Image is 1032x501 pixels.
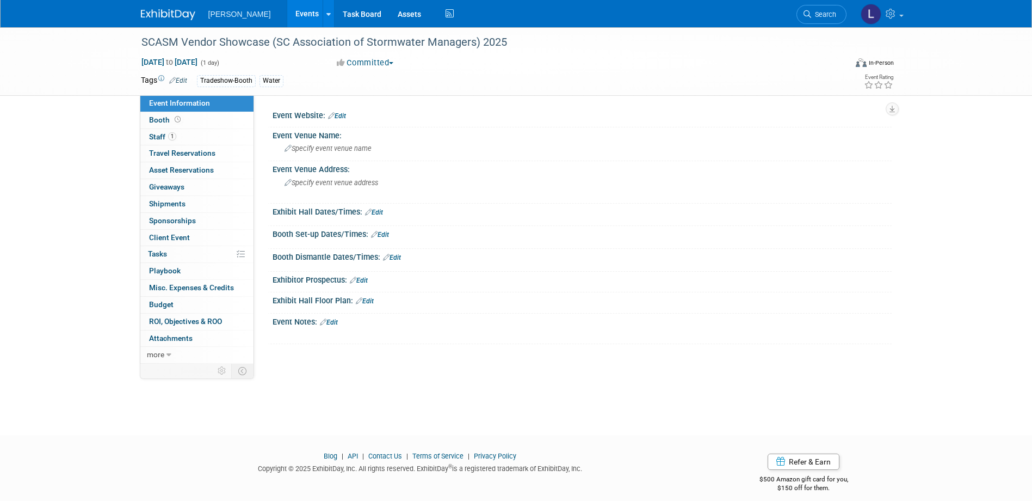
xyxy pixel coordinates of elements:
span: | [360,452,367,460]
div: Event Rating [864,75,893,80]
span: Booth not reserved yet [172,115,183,124]
a: Edit [383,254,401,261]
a: Tasks [140,246,254,262]
div: Copyright © 2025 ExhibitDay, Inc. All rights reserved. ExhibitDay is a registered trademark of Ex... [141,461,700,474]
td: Toggle Event Tabs [231,364,254,378]
a: Event Information [140,95,254,112]
span: | [465,452,472,460]
a: Edit [365,209,383,216]
img: Lindsey Wolanczyk [861,4,881,25]
span: Misc. Expenses & Credits [149,283,234,292]
a: Playbook [140,263,254,279]
a: API [348,452,358,460]
div: Exhibit Hall Floor Plan: [273,292,892,307]
td: Tags [141,75,187,87]
a: Blog [324,452,337,460]
a: Budget [140,297,254,313]
span: to [164,58,175,66]
a: Sponsorships [140,213,254,229]
div: Booth Set-up Dates/Times: [273,226,892,240]
a: Misc. Expenses & Credits [140,280,254,296]
span: Playbook [149,266,181,275]
a: Edit [169,77,187,84]
a: Client Event [140,230,254,246]
img: Format-Inperson.png [856,58,867,67]
span: Client Event [149,233,190,242]
div: SCASM Vendor Showcase (SC Association of Stormwater Managers) 2025 [138,33,830,52]
a: ROI, Objectives & ROO [140,314,254,330]
span: [PERSON_NAME] [208,10,271,19]
div: Event Notes: [273,314,892,328]
span: Giveaways [149,182,184,191]
a: Privacy Policy [474,452,516,460]
a: Attachments [140,331,254,347]
div: Exhibit Hall Dates/Times: [273,204,892,218]
span: Shipments [149,199,186,208]
div: $500 Amazon gift card for you, [716,468,892,493]
td: Personalize Event Tab Strip [213,364,232,378]
span: Tasks [148,249,167,258]
div: In-Person [868,59,894,67]
div: Event Website: [273,107,892,121]
sup: ® [448,463,452,469]
button: Committed [333,57,398,69]
span: more [147,350,164,359]
span: | [339,452,346,460]
a: Giveaways [140,179,254,195]
div: Water [259,75,283,87]
a: Refer & Earn [768,454,839,470]
span: Specify event venue address [285,179,378,187]
span: [DATE] [DATE] [141,57,198,67]
span: Attachments [149,334,193,343]
span: Travel Reservations [149,149,215,157]
div: Tradeshow-Booth [197,75,256,87]
div: $150 off for them. [716,484,892,493]
a: Travel Reservations [140,145,254,162]
a: Search [796,5,846,24]
a: Edit [350,277,368,284]
a: Contact Us [368,452,402,460]
div: Exhibitor Prospectus: [273,272,892,286]
span: Event Information [149,99,210,107]
a: Booth [140,112,254,129]
span: Staff [149,132,176,141]
a: Asset Reservations [140,162,254,179]
a: Edit [328,112,346,120]
a: Terms of Service [412,452,464,460]
span: Search [811,10,836,19]
div: Event Format [782,57,894,73]
a: Edit [356,297,374,305]
a: Edit [371,231,389,239]
a: Edit [320,319,338,326]
img: ExhibitDay [141,9,195,20]
span: (1 day) [200,59,219,66]
span: Specify event venue name [285,144,372,152]
span: Asset Reservations [149,166,214,174]
a: Shipments [140,196,254,212]
a: more [140,347,254,363]
span: Booth [149,115,183,124]
div: Event Venue Name: [273,127,892,141]
span: 1 [168,132,176,140]
span: | [404,452,411,460]
span: ROI, Objectives & ROO [149,317,222,326]
div: Event Venue Address: [273,161,892,175]
span: Sponsorships [149,216,196,225]
div: Booth Dismantle Dates/Times: [273,249,892,263]
span: Budget [149,300,174,309]
a: Staff1 [140,129,254,145]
